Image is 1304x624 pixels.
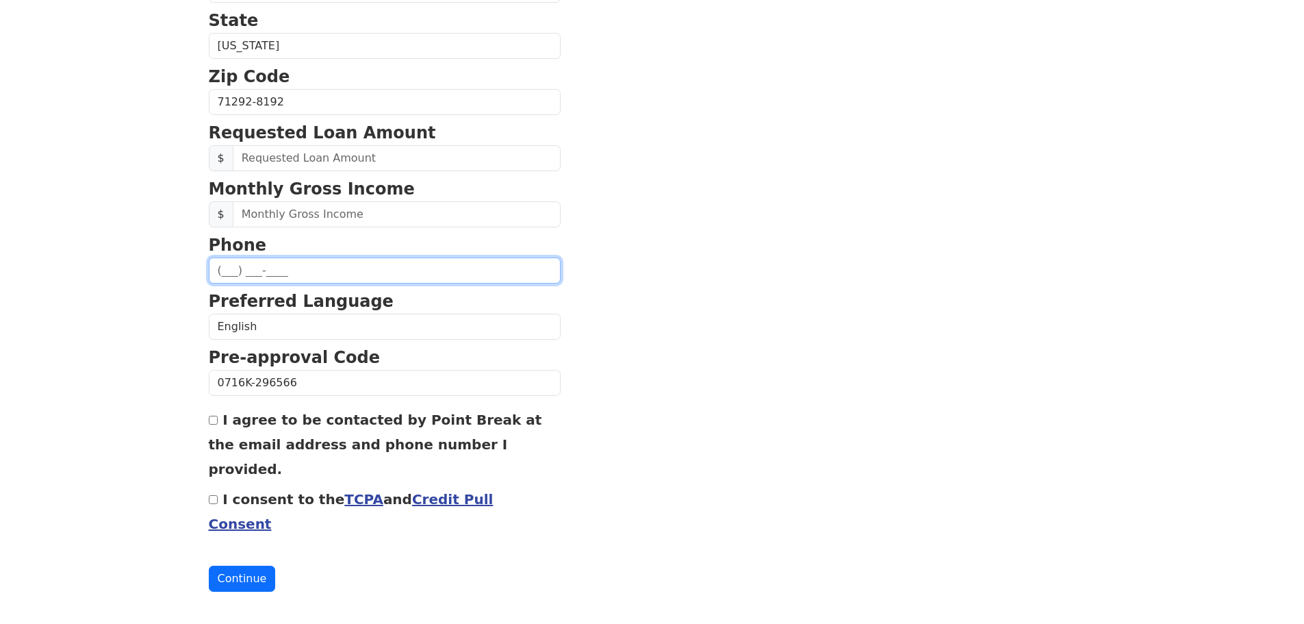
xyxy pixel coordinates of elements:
[209,177,561,201] p: Monthly Gross Income
[209,11,259,30] strong: State
[209,412,542,477] label: I agree to be contacted by Point Break at the email address and phone number I provided.
[209,89,561,115] input: Zip Code
[209,348,381,367] strong: Pre-approval Code
[209,145,233,171] span: $
[209,201,233,227] span: $
[209,236,267,255] strong: Phone
[209,292,394,311] strong: Preferred Language
[233,201,561,227] input: Monthly Gross Income
[209,123,436,142] strong: Requested Loan Amount
[209,370,561,396] input: Pre-approval Code
[344,491,383,508] a: TCPA
[209,491,494,532] label: I consent to the and
[209,566,276,592] button: Continue
[209,67,290,86] strong: Zip Code
[209,258,561,284] input: (___) ___-____
[233,145,561,171] input: Requested Loan Amount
